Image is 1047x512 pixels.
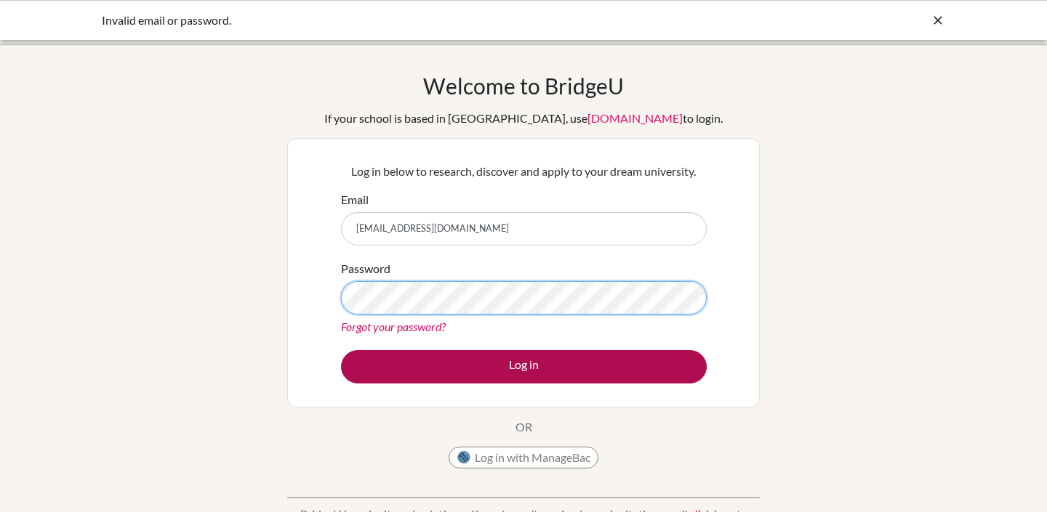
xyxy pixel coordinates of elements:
[449,447,598,468] button: Log in with ManageBac
[324,110,723,127] div: If your school is based in [GEOGRAPHIC_DATA], use to login.
[341,350,707,383] button: Log in
[341,191,369,208] label: Email
[341,163,707,180] p: Log in below to research, discover and apply to your dream university.
[423,73,624,99] h1: Welcome to BridgeU
[102,12,727,29] div: Invalid email or password.
[341,260,390,277] label: Password
[587,111,683,125] a: [DOMAIN_NAME]
[516,418,532,436] p: OR
[341,320,446,333] a: Forgot your password?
